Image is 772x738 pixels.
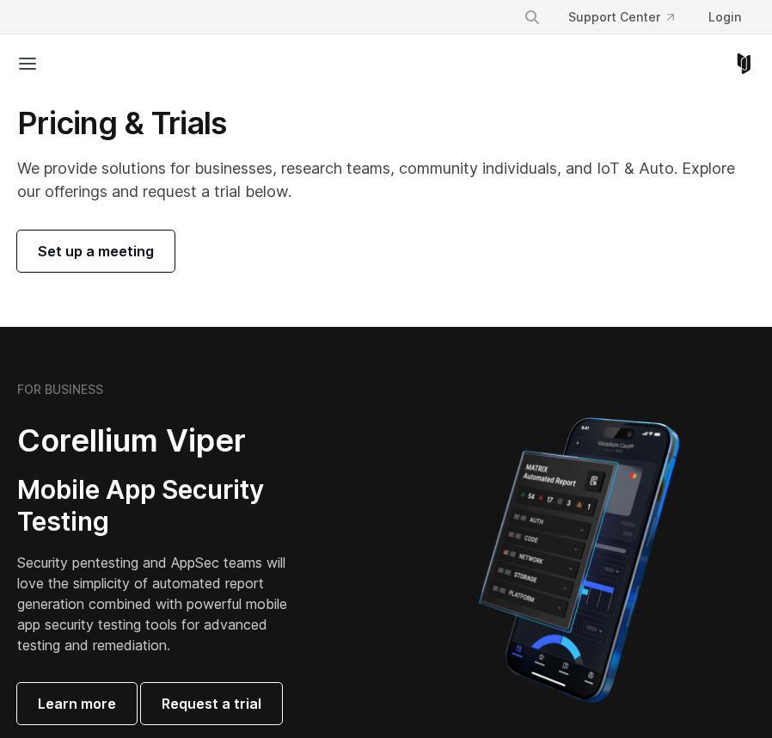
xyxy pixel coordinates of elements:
a: Login [695,2,755,33]
p: We provide solutions for businesses, research teams, community individuals, and IoT & Auto. Explo... [17,157,755,203]
a: Learn more [17,683,137,724]
img: Corellium MATRIX automated report on iPhone showing app vulnerability test results across securit... [450,409,708,710]
button: Search [517,2,548,33]
a: Support Center [554,2,688,33]
h6: FOR BUSINESS [17,382,103,397]
a: Corellium Home [733,53,755,74]
span: Request a trial [162,693,261,714]
h2: Corellium Viper [17,421,303,460]
a: Set up a meeting [17,231,175,272]
h1: Pricing & Trials [17,104,755,143]
span: Set up a meeting [38,241,154,261]
h3: Mobile App Security Testing [17,474,303,538]
p: Security pentesting and AppSec teams will love the simplicity of automated report generation comb... [17,552,303,655]
a: Request a trial [141,683,282,724]
span: Learn more [38,693,116,714]
div: Navigation Menu [510,2,755,33]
